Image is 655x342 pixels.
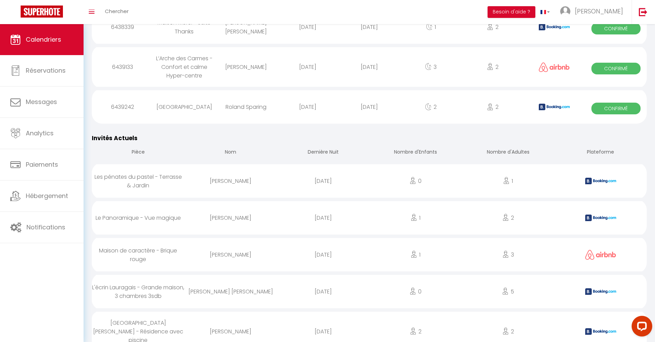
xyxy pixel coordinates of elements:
[277,96,338,118] div: [DATE]
[400,16,462,38] div: 1
[585,215,616,221] img: booking2.png
[184,243,277,266] div: [PERSON_NAME]
[462,243,554,266] div: 3
[462,16,523,38] div: 2
[277,56,338,78] div: [DATE]
[277,170,369,192] div: [DATE]
[92,239,184,270] div: Maison de caractère - Brique rouge
[539,62,570,72] img: airbnb2.png
[462,143,554,163] th: Nombre d'Adultes
[369,243,462,266] div: 1
[338,96,400,118] div: [DATE]
[639,8,647,16] img: logout
[539,24,570,30] img: booking2.png
[184,170,277,192] div: [PERSON_NAME]
[338,56,400,78] div: [DATE]
[153,11,215,42] div: Maison Merci - Suite Thanks
[184,280,277,303] div: [PERSON_NAME] [PERSON_NAME]
[585,250,616,260] img: airbnb2.png
[338,16,400,38] div: [DATE]
[539,104,570,110] img: booking2.png
[575,7,623,15] span: [PERSON_NAME]
[462,280,554,303] div: 5
[92,56,153,78] div: 6439133
[92,134,138,142] span: Invités Actuels
[26,160,58,169] span: Paiements
[92,96,153,118] div: 6439242
[591,63,641,74] span: Confirmé
[26,35,61,44] span: Calendriers
[560,6,570,17] img: ...
[591,23,641,34] span: Confirmé
[26,97,57,106] span: Messages
[369,207,462,229] div: 1
[488,6,535,18] button: Besoin d'aide ?
[277,143,369,163] th: Dernière Nuit
[153,47,215,87] div: L’Arche des Carmes - Confort et calme Hyper-centre
[184,207,277,229] div: [PERSON_NAME]
[585,288,616,295] img: booking2.png
[26,223,65,231] span: Notifications
[369,170,462,192] div: 0
[462,96,523,118] div: 2
[277,280,369,303] div: [DATE]
[215,96,277,118] div: Roland Sparing
[400,96,462,118] div: 2
[585,178,616,184] img: booking2.png
[215,11,277,42] div: [PERSON_NAME] [PERSON_NAME]
[462,56,523,78] div: 2
[105,8,129,15] span: Chercher
[153,96,215,118] div: [GEOGRAPHIC_DATA]
[277,16,338,38] div: [DATE]
[26,66,66,75] span: Réservations
[215,56,277,78] div: [PERSON_NAME]
[92,276,184,307] div: L'écrin Lauragais - Grande maison, 3 chambres 3sdb
[462,207,554,229] div: 2
[591,103,641,114] span: Confirmé
[400,56,462,78] div: 3
[92,16,153,38] div: 6438339
[369,280,462,303] div: 0
[369,143,462,163] th: Nombre d'Enfants
[26,129,54,137] span: Analytics
[21,6,63,18] img: Super Booking
[184,143,277,163] th: Nom
[92,166,184,197] div: Les pénates du pastel - Terrasse & Jardin
[277,207,369,229] div: [DATE]
[277,243,369,266] div: [DATE]
[626,313,655,342] iframe: LiveChat chat widget
[92,207,184,229] div: Le Panoramique - Vue magique
[92,143,184,163] th: Pièce
[26,191,68,200] span: Hébergement
[554,143,647,163] th: Plateforme
[462,170,554,192] div: 1
[585,328,616,335] img: booking2.png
